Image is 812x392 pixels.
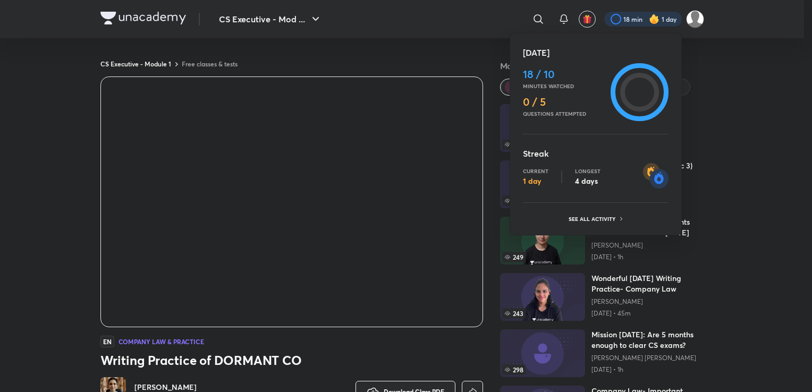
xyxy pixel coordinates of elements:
[643,163,669,189] img: streak
[523,168,548,174] p: Current
[575,168,600,174] p: Longest
[523,110,606,117] p: Questions attempted
[523,96,606,108] h4: 0 / 5
[523,147,669,160] h5: Streak
[523,68,606,81] h4: 18 / 10
[523,46,669,59] h5: [DATE]
[523,176,548,186] p: 1 day
[569,216,618,222] p: See all activity
[523,83,606,89] p: Minutes watched
[575,176,600,186] p: 4 days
